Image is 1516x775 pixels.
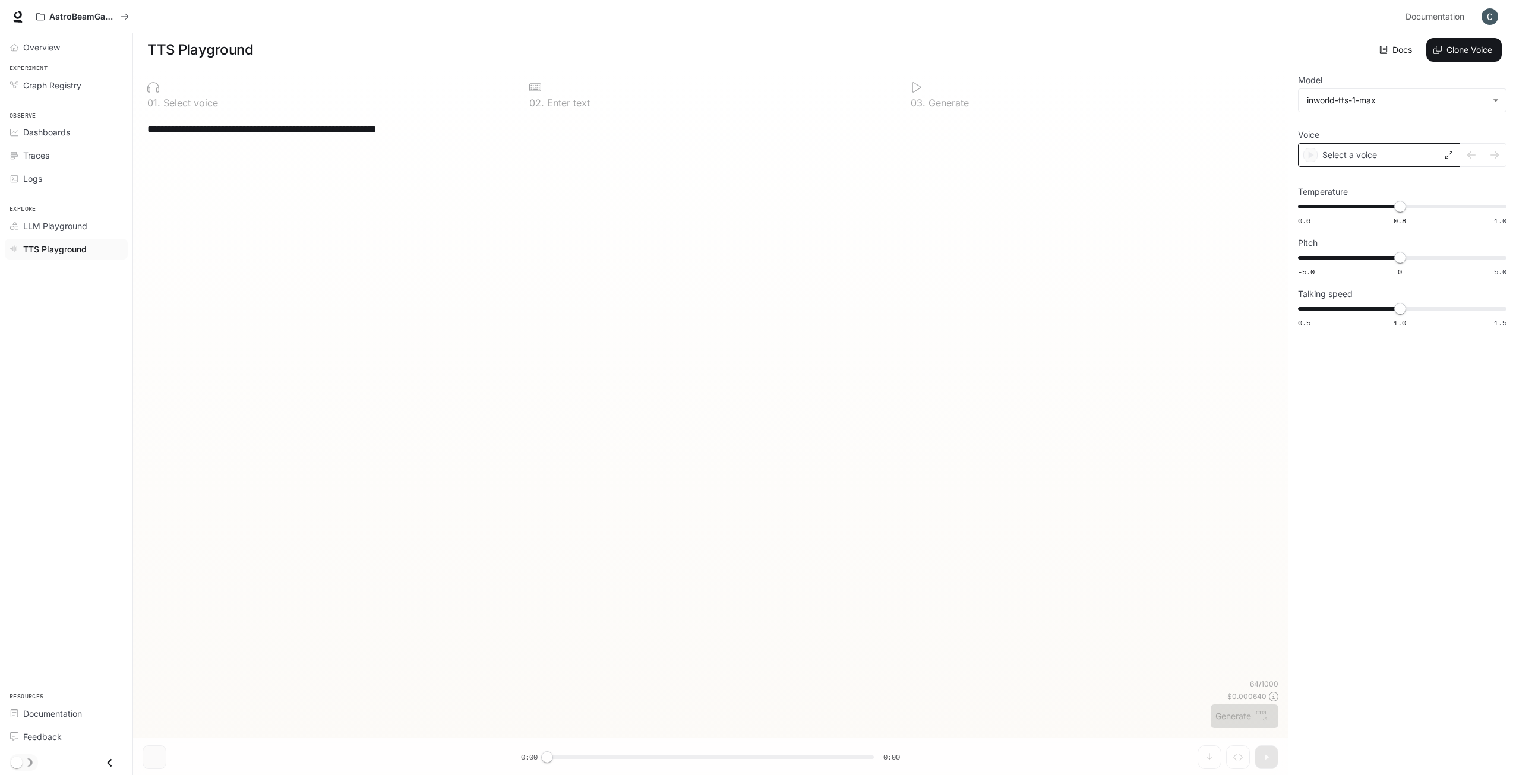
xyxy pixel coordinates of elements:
[5,726,128,747] a: Feedback
[23,243,87,255] span: TTS Playground
[1298,188,1348,196] p: Temperature
[5,239,128,260] a: TTS Playground
[23,126,70,138] span: Dashboards
[1494,318,1506,328] span: 1.5
[1482,8,1498,25] img: User avatar
[1426,38,1502,62] button: Clone Voice
[23,730,62,743] span: Feedback
[1298,290,1353,298] p: Talking speed
[11,755,23,768] span: Dark mode toggle
[23,79,81,91] span: Graph Registry
[5,37,128,58] a: Overview
[1398,267,1402,277] span: 0
[1406,10,1464,24] span: Documentation
[1394,318,1406,328] span: 1.0
[911,98,926,107] p: 0 3 .
[5,703,128,724] a: Documentation
[49,12,116,22] p: AstroBeamGame
[5,168,128,189] a: Logs
[1298,216,1310,226] span: 0.6
[1307,94,1487,106] div: inworld-tts-1-max
[5,145,128,166] a: Traces
[23,172,42,185] span: Logs
[31,5,134,29] button: All workspaces
[1298,267,1315,277] span: -5.0
[23,149,49,162] span: Traces
[1298,131,1319,139] p: Voice
[1322,149,1377,161] p: Select a voice
[1298,239,1318,247] p: Pitch
[1298,76,1322,84] p: Model
[5,75,128,96] a: Graph Registry
[926,98,969,107] p: Generate
[23,41,60,53] span: Overview
[23,220,87,232] span: LLM Playground
[147,38,253,62] h1: TTS Playground
[1394,216,1406,226] span: 0.8
[160,98,218,107] p: Select voice
[1298,318,1310,328] span: 0.5
[1478,5,1502,29] button: User avatar
[5,122,128,143] a: Dashboards
[147,98,160,107] p: 0 1 .
[1401,5,1473,29] a: Documentation
[1250,679,1278,689] p: 64 / 1000
[529,98,544,107] p: 0 2 .
[1227,691,1267,701] p: $ 0.000640
[544,98,590,107] p: Enter text
[23,707,82,720] span: Documentation
[96,751,123,775] button: Close drawer
[1494,216,1506,226] span: 1.0
[1299,89,1506,112] div: inworld-tts-1-max
[1377,38,1417,62] a: Docs
[1494,267,1506,277] span: 5.0
[5,216,128,236] a: LLM Playground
